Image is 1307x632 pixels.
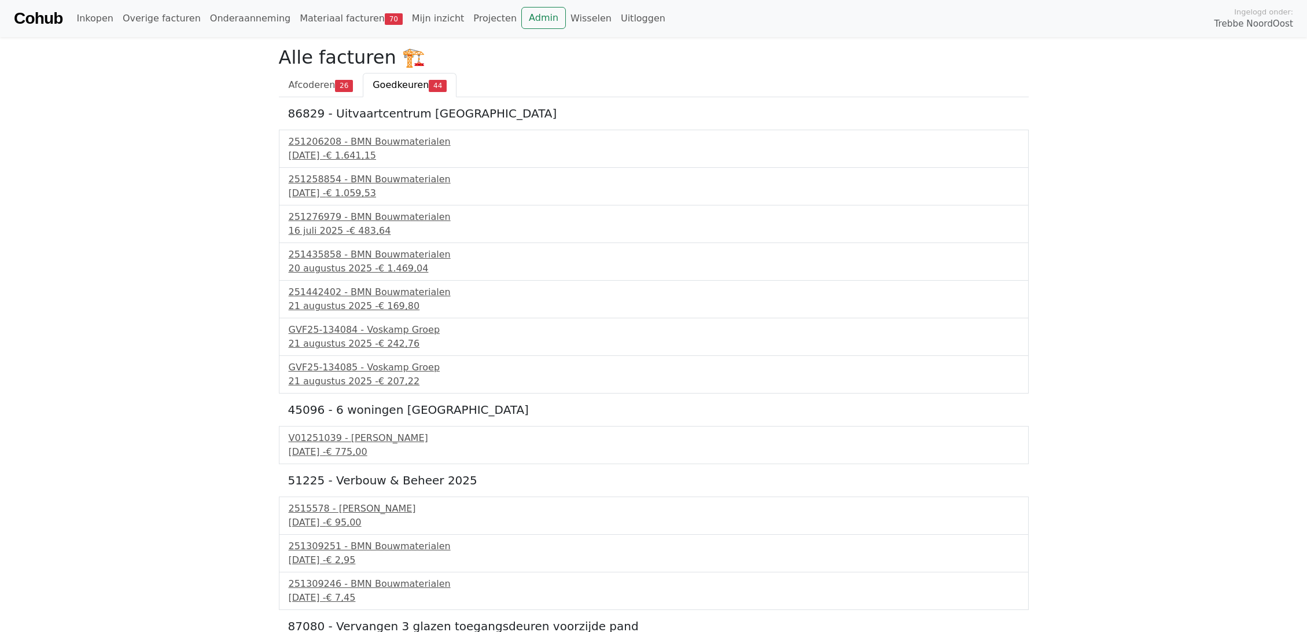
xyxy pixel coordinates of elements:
[289,210,1019,224] div: 251276979 - BMN Bouwmaterialen
[616,7,670,30] a: Uitloggen
[289,323,1019,351] a: GVF25-134084 - Voskamp Groep21 augustus 2025 -€ 242,76
[289,445,1019,459] div: [DATE] -
[289,323,1019,337] div: GVF25-134084 - Voskamp Groep
[289,591,1019,605] div: [DATE] -
[288,106,1019,120] h5: 86829 - Uitvaartcentrum [GEOGRAPHIC_DATA]
[289,577,1019,591] div: 251309246 - BMN Bouwmaterialen
[378,376,419,387] span: € 207,22
[469,7,521,30] a: Projecten
[118,7,205,30] a: Overige facturen
[289,374,1019,388] div: 21 augustus 2025 -
[14,5,62,32] a: Cohub
[429,80,447,91] span: 44
[349,225,391,236] span: € 483,64
[205,7,295,30] a: Onderaanneming
[407,7,469,30] a: Mijn inzicht
[72,7,117,30] a: Inkopen
[289,502,1019,516] div: 2515578 - [PERSON_NAME]
[289,224,1019,238] div: 16 juli 2025 -
[289,361,1019,374] div: GVF25-134085 - Voskamp Groep
[289,553,1019,567] div: [DATE] -
[289,79,336,90] span: Afcoderen
[289,299,1019,313] div: 21 augustus 2025 -
[289,262,1019,275] div: 20 augustus 2025 -
[288,473,1019,487] h5: 51225 - Verbouw & Beheer 2025
[385,13,403,25] span: 70
[289,361,1019,388] a: GVF25-134085 - Voskamp Groep21 augustus 2025 -€ 207,22
[289,135,1019,163] a: 251206208 - BMN Bouwmaterialen[DATE] -€ 1.641,15
[295,7,407,30] a: Materiaal facturen70
[378,338,419,349] span: € 242,76
[363,73,456,97] a: Goedkeuren44
[1234,6,1293,17] span: Ingelogd onder:
[289,135,1019,149] div: 251206208 - BMN Bouwmaterialen
[326,446,367,457] span: € 775,00
[289,431,1019,459] a: V01251039 - [PERSON_NAME][DATE] -€ 775,00
[289,431,1019,445] div: V01251039 - [PERSON_NAME]
[373,79,429,90] span: Goedkeuren
[289,186,1019,200] div: [DATE] -
[289,172,1019,200] a: 251258854 - BMN Bouwmaterialen[DATE] -€ 1.059,53
[326,554,355,565] span: € 2,95
[326,150,376,161] span: € 1.641,15
[289,285,1019,313] a: 251442402 - BMN Bouwmaterialen21 augustus 2025 -€ 169,80
[521,7,566,29] a: Admin
[289,539,1019,567] a: 251309251 - BMN Bouwmaterialen[DATE] -€ 2,95
[326,188,376,199] span: € 1.059,53
[288,403,1019,417] h5: 45096 - 6 woningen [GEOGRAPHIC_DATA]
[289,337,1019,351] div: 21 augustus 2025 -
[289,516,1019,530] div: [DATE] -
[378,300,419,311] span: € 169,80
[326,592,355,603] span: € 7,45
[279,46,1029,68] h2: Alle facturen 🏗️
[335,80,353,91] span: 26
[289,577,1019,605] a: 251309246 - BMN Bouwmaterialen[DATE] -€ 7,45
[289,248,1019,275] a: 251435858 - BMN Bouwmaterialen20 augustus 2025 -€ 1.469,04
[1214,17,1293,31] span: Trebbe NoordOost
[378,263,429,274] span: € 1.469,04
[289,285,1019,299] div: 251442402 - BMN Bouwmaterialen
[289,502,1019,530] a: 2515578 - [PERSON_NAME][DATE] -€ 95,00
[289,172,1019,186] div: 251258854 - BMN Bouwmaterialen
[289,248,1019,262] div: 251435858 - BMN Bouwmaterialen
[289,210,1019,238] a: 251276979 - BMN Bouwmaterialen16 juli 2025 -€ 483,64
[279,73,363,97] a: Afcoderen26
[566,7,616,30] a: Wisselen
[326,517,361,528] span: € 95,00
[289,539,1019,553] div: 251309251 - BMN Bouwmaterialen
[289,149,1019,163] div: [DATE] -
